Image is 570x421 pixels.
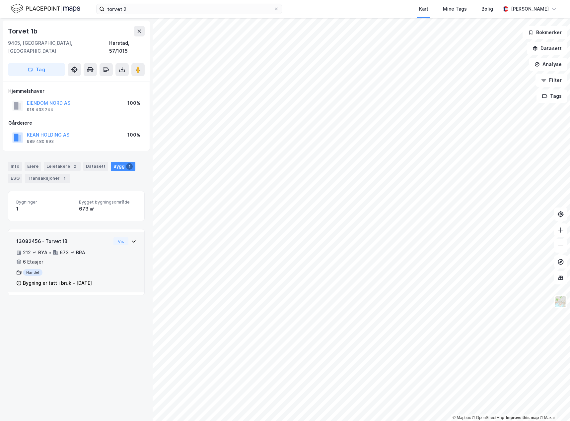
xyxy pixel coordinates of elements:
img: Z [554,295,567,308]
div: Bygning er tatt i bruk - [DATE] [23,279,92,287]
div: 1 [16,205,74,213]
a: Mapbox [453,415,471,420]
div: 212 ㎡ BYA [23,249,47,257]
button: Tags [536,90,567,103]
button: Vis [113,237,128,245]
button: Tag [8,63,65,76]
div: Kontrollprogram for chat [537,389,570,421]
div: Transaksjoner [25,174,70,183]
div: 100% [127,131,140,139]
img: logo.f888ab2527a4732fd821a326f86c7f29.svg [11,3,80,15]
div: [PERSON_NAME] [511,5,549,13]
div: 6 Etasjer [23,258,43,266]
div: Gårdeiere [8,119,144,127]
div: 1 [61,175,68,182]
div: 1 [126,163,133,170]
button: Bokmerker [523,26,567,39]
div: Info [8,162,22,171]
div: 100% [127,99,140,107]
iframe: Chat Widget [537,389,570,421]
div: Torvet 1b [8,26,39,36]
button: Datasett [527,42,567,55]
div: Kart [419,5,428,13]
a: Improve this map [506,415,539,420]
div: Mine Tags [443,5,467,13]
div: 13082456 - Torvet 1B [16,237,111,245]
button: Filter [535,74,567,87]
div: Datasett [83,162,108,171]
div: 989 480 693 [27,139,54,144]
div: Eiere [25,162,41,171]
span: Bygget bygningsområde [79,199,136,205]
div: ESG [8,174,22,183]
div: Leietakere [44,162,81,171]
div: 673 ㎡ [79,205,136,213]
div: Bolig [481,5,493,13]
div: 673 ㎡ BRA [60,249,85,257]
div: 9405, [GEOGRAPHIC_DATA], [GEOGRAPHIC_DATA] [8,39,109,55]
div: • [49,250,51,255]
div: 2 [71,163,78,170]
button: Analyse [529,58,567,71]
span: Bygninger [16,199,74,205]
div: 918 433 244 [27,107,53,112]
div: Harstad, 57/1015 [109,39,145,55]
div: Hjemmelshaver [8,87,144,95]
input: Søk på adresse, matrikkel, gårdeiere, leietakere eller personer [105,4,274,14]
div: Bygg [111,162,135,171]
a: OpenStreetMap [472,415,504,420]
